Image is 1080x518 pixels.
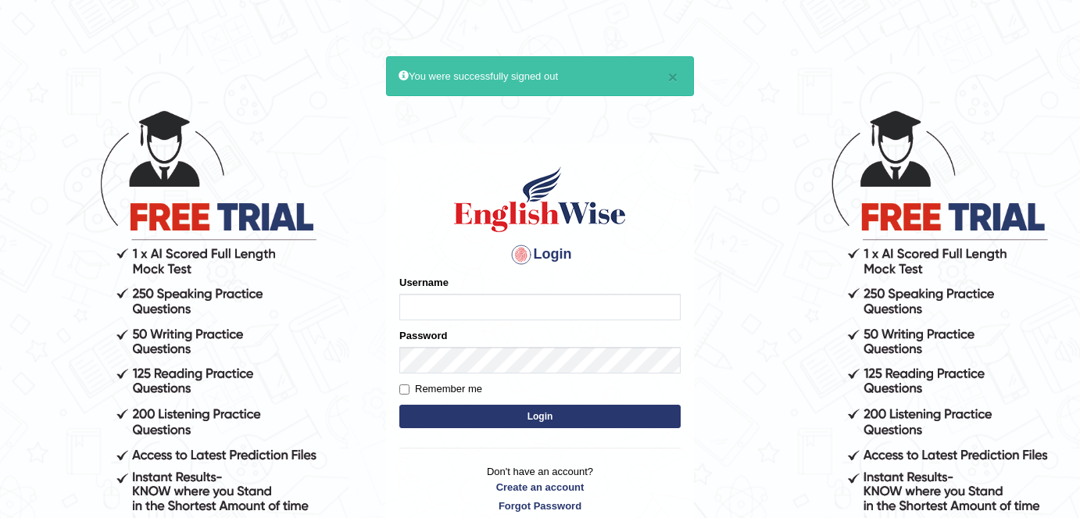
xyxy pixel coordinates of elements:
p: Don't have an account? [399,464,681,513]
a: Create an account [399,480,681,495]
label: Username [399,275,449,290]
button: × [668,69,678,85]
label: Password [399,328,447,343]
input: Remember me [399,384,409,395]
img: Logo of English Wise sign in for intelligent practice with AI [451,164,629,234]
a: Forgot Password [399,498,681,513]
div: You were successfully signed out [386,56,694,96]
button: Login [399,405,681,428]
label: Remember me [399,381,482,397]
h4: Login [399,242,681,267]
